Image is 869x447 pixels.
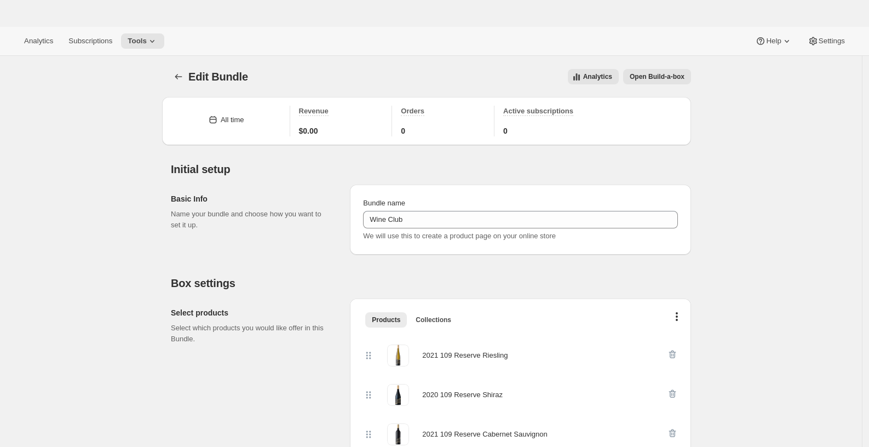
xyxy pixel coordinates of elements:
span: Active subscriptions [503,107,573,115]
span: Bundle name [363,199,405,207]
span: 0 [401,125,405,136]
h2: Initial setup [171,163,691,176]
span: Edit Bundle [188,71,248,83]
span: $0.00 [299,125,318,136]
span: Orders [401,107,424,115]
iframe: Intercom live chat [832,399,858,425]
div: All time [221,114,244,125]
p: Select which products you would like offer in this Bundle. [171,323,332,345]
h2: Select products [171,307,332,318]
span: Revenue [299,107,329,115]
button: Bundles [171,69,186,84]
span: Help [766,37,781,45]
button: Subscriptions [62,33,119,49]
span: We will use this to create a product page on your online store [363,232,556,240]
h2: Box settings [171,277,691,290]
button: View links to open the build-a-box on the online store [623,69,691,84]
span: 0 [503,125,508,136]
button: View all analytics related to this specific bundles, within certain timeframes [568,69,619,84]
span: Analytics [24,37,53,45]
div: 2020 109 Reserve Shiraz [422,389,503,400]
img: 2021 109 Reserve Riesling [387,345,409,366]
button: Settings [801,33,851,49]
h2: Basic Info [171,193,332,204]
button: Tools [121,33,164,49]
div: 2021 109 Reserve Riesling [422,350,508,361]
span: Subscriptions [68,37,112,45]
span: Settings [819,37,845,45]
img: 2020 109 Reserve Shiraz [387,384,409,406]
span: Analytics [583,72,612,81]
span: Collections [416,316,451,324]
img: 2021 109 Reserve Cabernet Sauvignon [387,423,409,445]
span: Open Build-a-box [630,72,684,81]
button: Help [749,33,798,49]
input: ie. Smoothie box [363,211,678,228]
span: Tools [128,37,147,45]
p: Name your bundle and choose how you want to set it up. [171,209,332,231]
span: Products [372,316,400,324]
button: Analytics [18,33,60,49]
div: 2021 109 Reserve Cabernet Sauvignon [422,429,547,440]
